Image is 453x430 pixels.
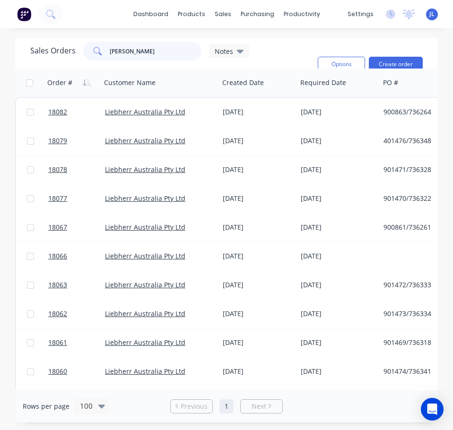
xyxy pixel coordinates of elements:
[301,194,376,203] div: [DATE]
[181,402,208,411] span: Previous
[48,223,67,232] span: 18067
[223,367,293,376] div: [DATE]
[48,98,105,126] a: 18082
[223,223,293,232] div: [DATE]
[223,136,293,146] div: [DATE]
[105,280,185,289] a: Liebherr Australia Pty Ltd
[48,280,67,290] span: 18063
[105,338,185,347] a: Liebherr Australia Pty Ltd
[48,107,67,117] span: 18082
[223,309,293,318] div: [DATE]
[48,136,67,146] span: 18079
[429,10,435,18] span: JL
[236,7,279,21] div: purchasing
[105,107,185,116] a: Liebherr Australia Pty Ltd
[241,402,282,411] a: Next page
[105,136,185,145] a: Liebherr Australia Pty Ltd
[48,251,67,261] span: 18066
[210,7,236,21] div: sales
[301,107,376,117] div: [DATE]
[318,57,365,72] button: Options
[301,136,376,146] div: [DATE]
[369,57,423,72] button: Create order
[301,309,376,318] div: [DATE]
[222,78,264,87] div: Created Date
[48,271,105,299] a: 18063
[48,300,105,328] a: 18062
[301,338,376,347] div: [DATE]
[171,402,212,411] a: Previous page
[105,194,185,203] a: Liebherr Australia Pty Ltd
[301,223,376,232] div: [DATE]
[48,165,67,174] span: 18078
[252,402,266,411] span: Next
[17,7,31,21] img: Factory
[223,194,293,203] div: [DATE]
[383,78,398,87] div: PO #
[343,7,378,21] div: settings
[300,78,346,87] div: Required Date
[105,223,185,232] a: Liebherr Australia Pty Ltd
[48,328,105,357] a: 18061
[48,155,105,184] a: 18078
[301,367,376,376] div: [DATE]
[48,213,105,241] a: 18067
[48,242,105,270] a: 18066
[105,309,185,318] a: Liebherr Australia Pty Ltd
[301,165,376,174] div: [DATE]
[30,46,76,55] h1: Sales Orders
[48,386,105,414] a: 18059
[48,127,105,155] a: 18079
[105,251,185,260] a: Liebherr Australia Pty Ltd
[105,367,185,376] a: Liebherr Australia Pty Ltd
[279,7,325,21] div: productivity
[47,78,72,87] div: Order #
[105,165,185,174] a: Liebherr Australia Pty Ltd
[166,399,287,413] ul: Pagination
[48,309,67,318] span: 18062
[110,42,202,60] input: Search...
[301,251,376,261] div: [DATE]
[129,7,173,21] a: dashboard
[223,338,293,347] div: [DATE]
[223,165,293,174] div: [DATE]
[23,402,70,411] span: Rows per page
[173,7,210,21] div: products
[48,338,67,347] span: 18061
[301,280,376,290] div: [DATE]
[48,194,67,203] span: 18077
[48,367,67,376] span: 18060
[223,280,293,290] div: [DATE]
[215,46,233,56] span: Notes
[223,251,293,261] div: [DATE]
[421,398,444,421] div: Open Intercom Messenger
[104,78,156,87] div: Customer Name
[48,357,105,386] a: 18060
[223,107,293,117] div: [DATE]
[48,184,105,213] a: 18077
[219,399,234,413] a: Page 1 is your current page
